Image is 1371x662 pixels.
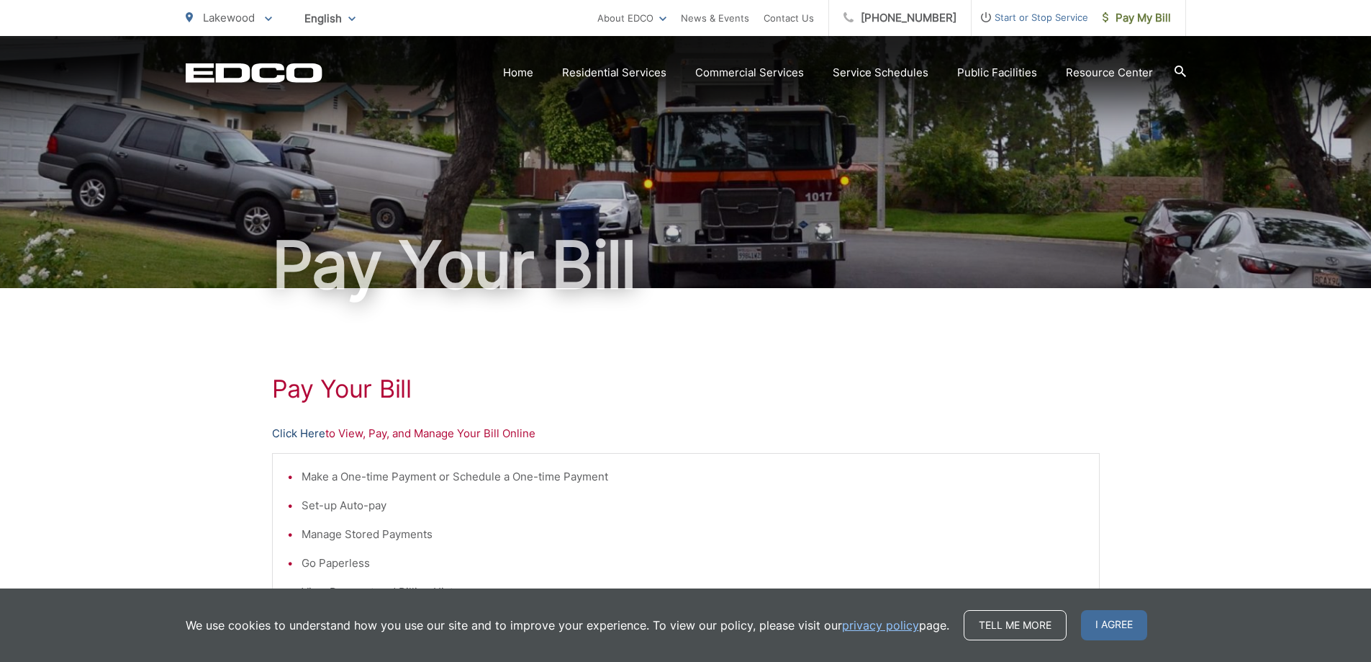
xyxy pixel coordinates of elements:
[272,425,325,442] a: Click Here
[302,468,1085,486] li: Make a One-time Payment or Schedule a One-time Payment
[294,6,366,31] span: English
[302,497,1085,514] li: Set-up Auto-pay
[203,11,255,24] span: Lakewood
[186,229,1186,301] h1: Pay Your Bill
[302,555,1085,572] li: Go Paperless
[842,617,919,634] a: privacy policy
[1103,9,1171,27] span: Pay My Bill
[764,9,814,27] a: Contact Us
[695,64,804,81] a: Commercial Services
[1066,64,1153,81] a: Resource Center
[1081,610,1147,640] span: I agree
[272,375,1100,403] h1: Pay Your Bill
[597,9,666,27] a: About EDCO
[503,64,533,81] a: Home
[964,610,1067,640] a: Tell me more
[681,9,749,27] a: News & Events
[302,583,1085,601] li: View Payment and Billing History
[562,64,666,81] a: Residential Services
[302,526,1085,543] li: Manage Stored Payments
[833,64,928,81] a: Service Schedules
[957,64,1037,81] a: Public Facilities
[272,425,1100,442] p: to View, Pay, and Manage Your Bill Online
[186,617,949,634] p: We use cookies to understand how you use our site and to improve your experience. To view our pol...
[186,63,322,83] a: EDCD logo. Return to the homepage.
